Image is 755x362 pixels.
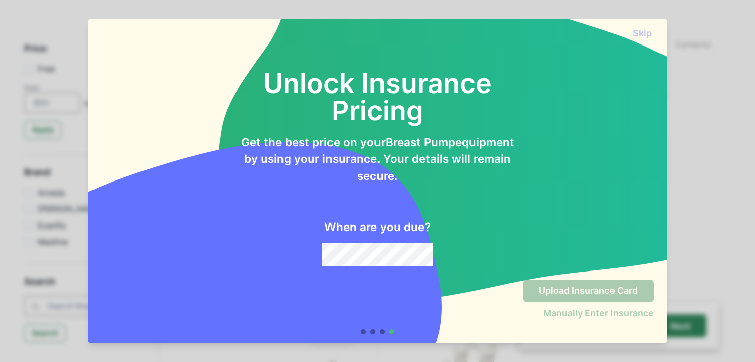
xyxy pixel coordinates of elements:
[631,28,654,38] button: Skip
[539,285,638,296] p: Upload Insurance Card
[240,43,516,124] h2: Unlock Insurance Pricing
[543,308,654,319] button: Manually Enter Insurance
[324,220,431,234] h2: When are you due?
[240,133,516,185] p: Get the best price on your Breast Pump equipment by using your insurance. Your details will remai...
[523,280,654,302] button: Upload Insurance Card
